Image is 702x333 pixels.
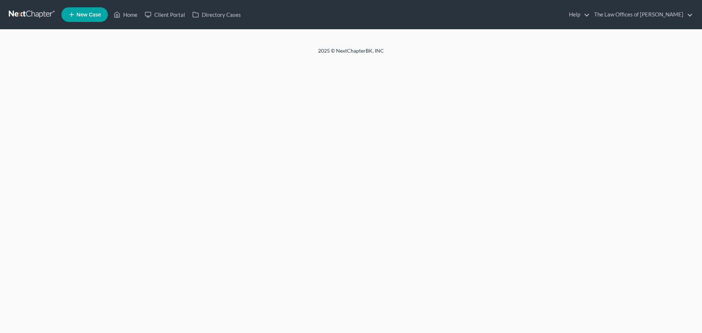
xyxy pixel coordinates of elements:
[189,8,245,21] a: Directory Cases
[143,47,559,60] div: 2025 © NextChapterBK, INC
[110,8,141,21] a: Home
[61,7,108,22] new-legal-case-button: New Case
[590,8,693,21] a: The Law Offices of [PERSON_NAME]
[141,8,189,21] a: Client Portal
[565,8,590,21] a: Help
